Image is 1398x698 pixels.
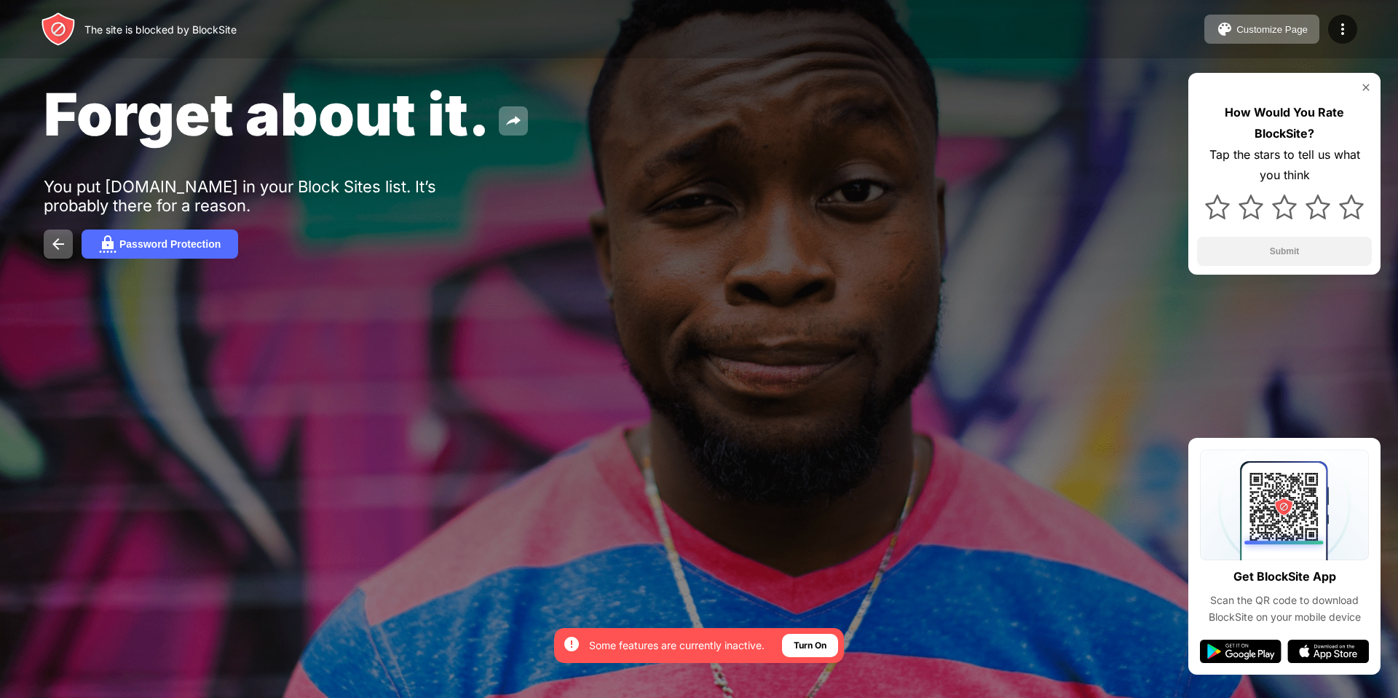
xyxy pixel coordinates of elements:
img: star.svg [1339,195,1364,219]
div: Scan the QR code to download BlockSite on your mobile device [1200,592,1369,625]
img: google-play.svg [1200,640,1281,663]
div: Password Protection [119,238,221,250]
img: qrcode.svg [1200,450,1369,560]
img: rate-us-close.svg [1360,82,1372,93]
img: header-logo.svg [41,12,76,47]
div: Tap the stars to tell us what you think [1197,144,1372,187]
div: Customize Page [1236,24,1308,35]
button: Customize Page [1204,15,1319,44]
img: app-store.svg [1287,640,1369,663]
div: How Would You Rate BlockSite? [1197,102,1372,144]
span: Forget about it. [44,79,490,149]
img: pallet.svg [1216,20,1233,38]
div: Some features are currently inactive. [589,638,765,653]
img: password.svg [99,235,116,253]
img: menu-icon.svg [1334,20,1351,38]
img: star.svg [1239,195,1263,219]
button: Password Protection [82,230,238,259]
div: Get BlockSite App [1233,566,1336,587]
img: star.svg [1205,195,1230,219]
img: star.svg [1272,195,1297,219]
img: error-circle-white.svg [563,635,580,653]
div: You put [DOMAIN_NAME] in your Block Sites list. It’s probably there for a reason. [44,177,494,215]
button: Submit [1197,237,1372,266]
div: The site is blocked by BlockSite [84,23,237,36]
img: star.svg [1306,195,1330,219]
div: Turn On [794,638,826,653]
img: back.svg [50,235,67,253]
img: share.svg [505,112,522,130]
